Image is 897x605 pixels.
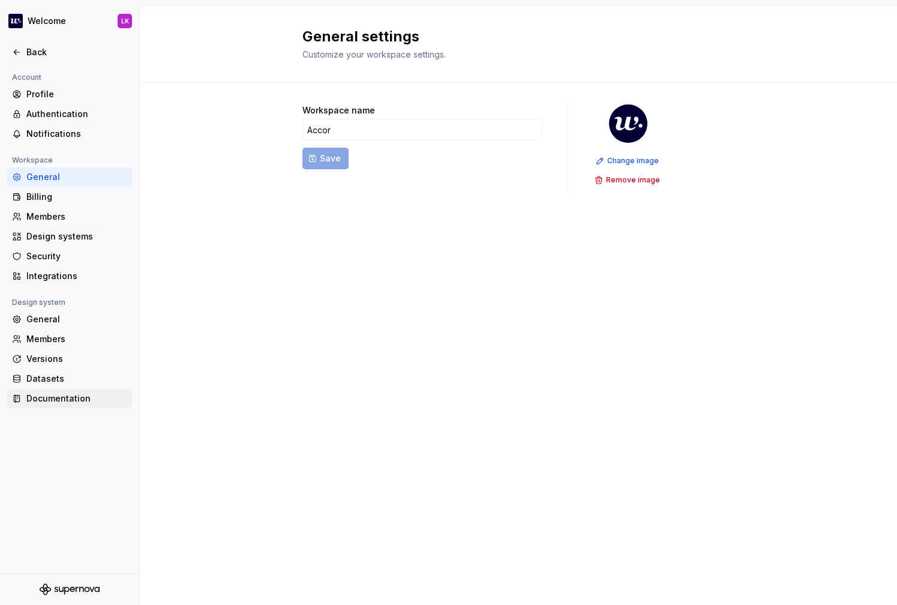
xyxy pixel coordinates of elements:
div: Workspace [7,153,58,167]
button: Change image [592,152,664,169]
a: Profile [7,85,132,104]
label: Workspace name [302,104,375,116]
span: Remove image [606,175,660,185]
div: Datasets [26,373,127,385]
span: Customize your workspace settings. [302,49,446,59]
div: Documentation [26,393,127,405]
div: Design system [7,295,70,310]
button: WelcomeLK [2,8,137,34]
div: Welcome [28,15,66,27]
div: Security [26,250,127,262]
div: Authentication [26,108,127,120]
img: 605a6a57-6d48-4b1b-b82b-b0bc8b12f237.png [8,14,23,28]
button: Remove image [591,172,665,188]
a: General [7,167,132,187]
a: General [7,310,132,329]
a: Authentication [7,104,132,124]
div: Members [26,333,127,345]
a: Billing [7,187,132,206]
div: Design systems [26,230,127,242]
a: Notifications [7,124,132,143]
a: Documentation [7,389,132,408]
div: Versions [26,353,127,365]
div: General [26,313,127,325]
a: Members [7,330,132,349]
div: Billing [26,191,127,203]
a: Design systems [7,227,132,246]
a: Versions [7,349,132,369]
a: Datasets [7,369,132,388]
div: Integrations [26,270,127,282]
a: Back [7,43,132,62]
span: Change image [607,156,659,166]
div: Notifications [26,128,127,140]
a: Members [7,207,132,226]
div: Back [26,46,127,58]
img: 605a6a57-6d48-4b1b-b82b-b0bc8b12f237.png [609,104,647,143]
div: General [26,171,127,183]
svg: Supernova Logo [40,583,100,595]
div: Account [7,70,46,85]
div: LK [121,16,129,26]
h2: General settings [302,27,720,46]
div: Members [26,211,127,223]
a: Security [7,247,132,266]
div: Profile [26,88,127,100]
a: Integrations [7,266,132,286]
